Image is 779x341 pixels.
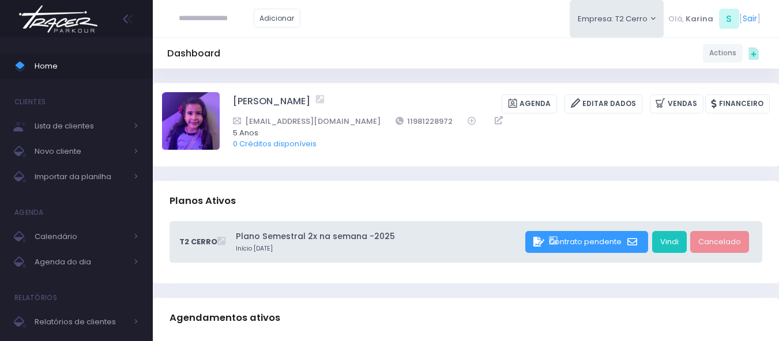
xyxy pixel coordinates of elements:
[233,127,755,139] span: 5 Anos
[565,94,642,113] a: Editar Dados
[233,138,317,149] a: 0 Créditos disponíveis
[35,169,127,184] span: Importar da planilha
[686,13,713,25] span: Karina
[549,236,622,247] span: Contrato pendente
[170,301,280,334] h3: Agendamentos ativos
[650,94,703,113] a: Vendas
[162,92,220,150] img: Manuela Santos
[167,48,220,59] h5: Dashboard
[233,94,310,113] a: [PERSON_NAME]
[396,115,453,127] a: 11981228972
[236,230,522,243] a: Plano Semestral 2x na semana -2025
[705,94,770,113] a: Financeiro
[233,115,381,127] a: [EMAIL_ADDRESS][DOMAIN_NAME]
[236,244,522,253] small: Início [DATE]
[170,184,236,217] h3: Planos Ativos
[35,229,127,244] span: Calendário
[35,144,127,159] span: Novo cliente
[35,315,127,329] span: Relatórios de clientes
[743,13,757,25] a: Sair
[502,94,557,113] a: Agenda
[14,90,46,113] h4: Clientes
[703,44,743,63] a: Actions
[719,9,739,29] span: S
[668,13,684,25] span: Olá,
[254,9,301,28] a: Adicionar
[35,59,138,74] span: Home
[179,236,217,248] span: T2 Cerro
[652,231,687,253] a: Vindi
[35,119,127,134] span: Lista de clientes
[14,201,44,224] h4: Agenda
[664,6,765,32] div: [ ]
[35,255,127,270] span: Agenda do dia
[14,286,57,309] h4: Relatórios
